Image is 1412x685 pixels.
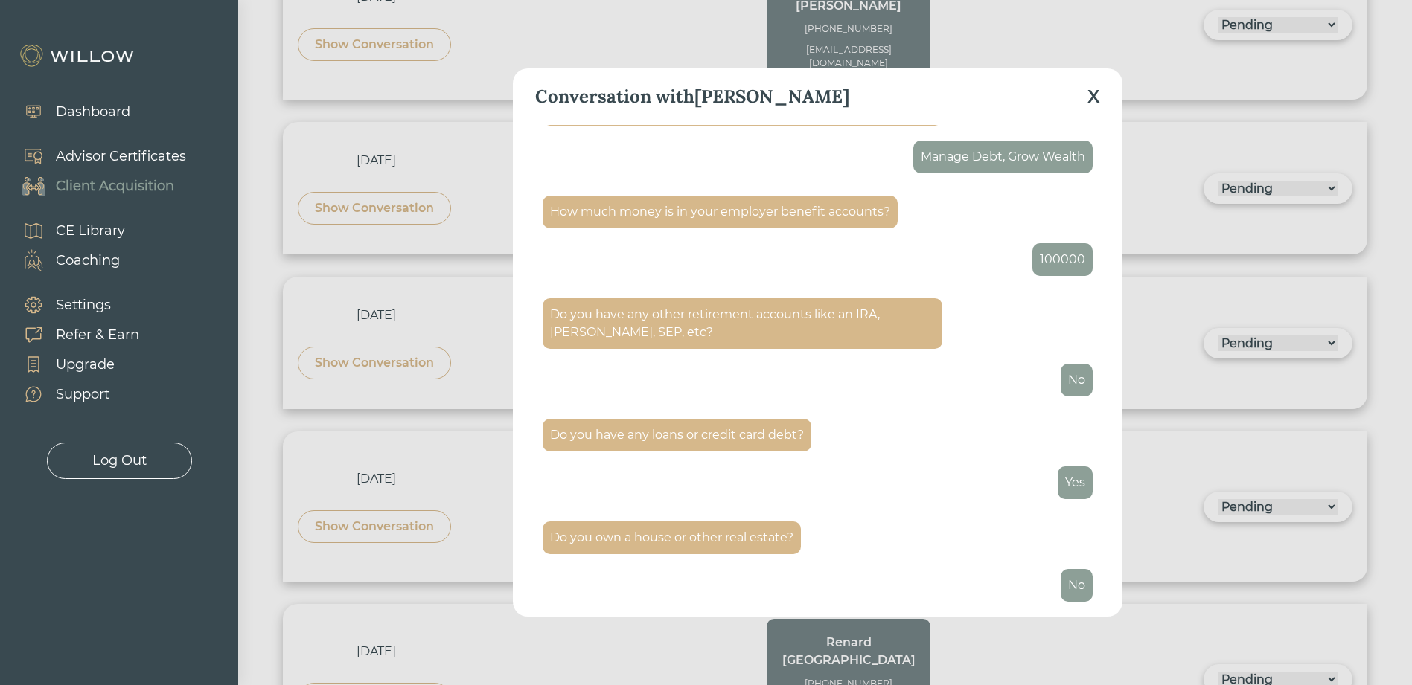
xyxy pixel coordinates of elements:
[56,102,130,122] div: Dashboard
[7,290,139,320] a: Settings
[56,295,111,315] div: Settings
[19,44,138,68] img: Willow
[7,245,125,275] a: Coaching
[56,147,186,167] div: Advisor Certificates
[7,97,130,126] a: Dashboard
[535,83,849,110] div: Conversation with [PERSON_NAME]
[56,221,125,241] div: CE Library
[7,216,125,245] a: CE Library
[56,176,174,196] div: Client Acquisition
[56,251,120,271] div: Coaching
[7,320,139,350] a: Refer & Earn
[550,426,804,444] div: Do you have any loans or credit card debt?
[56,325,139,345] div: Refer & Earn
[56,355,115,375] div: Upgrade
[1040,251,1085,268] div: 100000
[550,529,793,547] div: Do you own a house or other real estate?
[1068,371,1085,389] div: No
[921,148,1085,166] div: Manage Debt, Grow Wealth
[1087,83,1100,110] div: X
[1068,576,1085,594] div: No
[550,203,890,221] div: How much money is in your employer benefit accounts?
[92,451,147,471] div: Log Out
[7,141,186,171] a: Advisor Certificates
[7,350,139,379] a: Upgrade
[550,306,935,341] div: Do you have any other retirement accounts like an IRA, [PERSON_NAME], SEP, etc?
[1065,474,1085,492] div: Yes
[7,171,186,201] a: Client Acquisition
[56,385,109,405] div: Support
